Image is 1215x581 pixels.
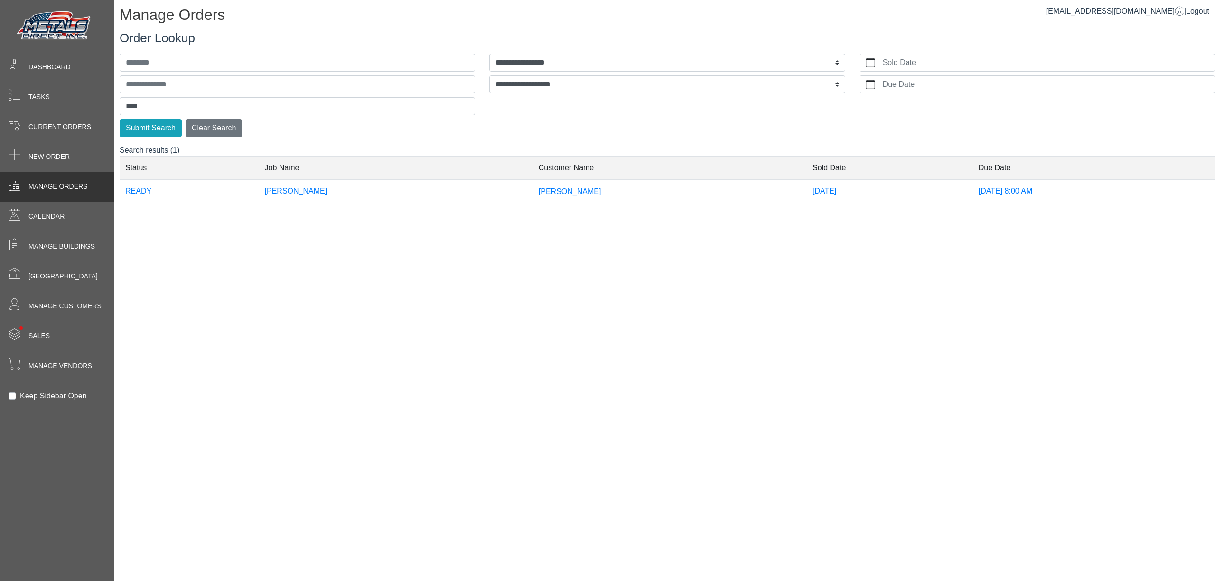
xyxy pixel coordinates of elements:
[120,31,1215,46] h3: Order Lookup
[120,6,1215,27] h1: Manage Orders
[881,54,1215,71] label: Sold Date
[28,241,95,251] span: Manage Buildings
[533,156,807,179] td: Customer Name
[881,76,1215,93] label: Due Date
[20,390,87,402] label: Keep Sidebar Open
[1046,7,1184,15] a: [EMAIL_ADDRESS][DOMAIN_NAME]
[186,119,242,137] button: Clear Search
[120,156,259,179] td: Status
[28,152,70,162] span: New Order
[866,58,875,67] svg: calendar
[120,179,259,203] td: READY
[28,62,71,72] span: Dashboard
[866,80,875,89] svg: calendar
[1186,7,1209,15] span: Logout
[539,187,601,195] span: [PERSON_NAME]
[28,361,92,371] span: Manage Vendors
[973,156,1215,179] td: Due Date
[120,145,1215,211] div: Search results (1)
[860,76,881,93] button: calendar
[860,54,881,71] button: calendar
[120,119,182,137] button: Submit Search
[28,301,102,311] span: Manage Customers
[9,313,33,343] span: •
[973,179,1215,203] td: [DATE] 8:00 AM
[28,122,91,132] span: Current Orders
[28,182,87,192] span: Manage Orders
[259,179,533,203] td: [PERSON_NAME]
[1046,6,1209,17] div: |
[807,179,973,203] td: [DATE]
[28,92,50,102] span: Tasks
[259,156,533,179] td: Job Name
[28,212,65,221] span: Calendar
[28,331,50,341] span: Sales
[28,271,98,281] span: [GEOGRAPHIC_DATA]
[807,156,973,179] td: Sold Date
[14,9,95,44] img: Metals Direct Inc Logo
